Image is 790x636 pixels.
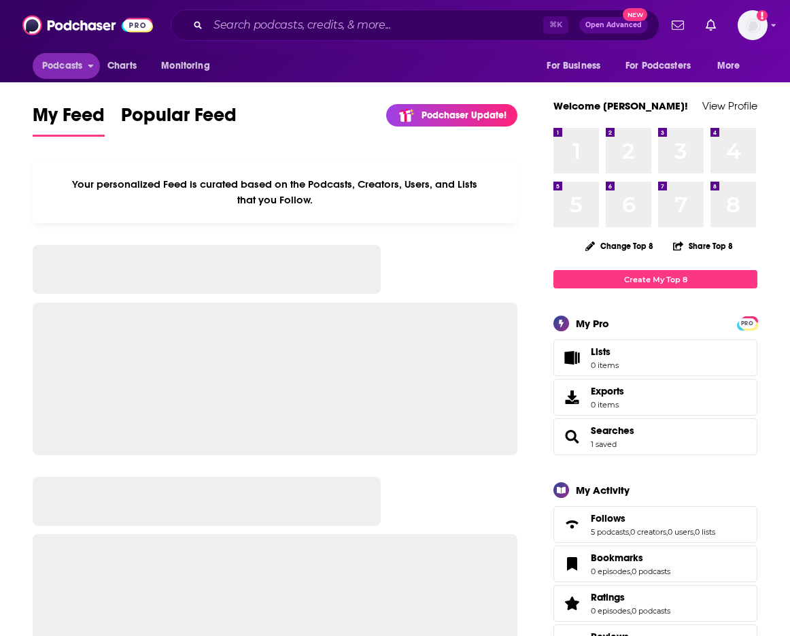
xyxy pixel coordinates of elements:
a: Follows [591,512,715,524]
div: My Pro [576,317,609,330]
span: 0 items [591,361,619,370]
a: Lists [553,339,757,376]
span: Charts [107,56,137,76]
span: , [666,527,668,537]
span: , [693,527,695,537]
a: Welcome [PERSON_NAME]! [553,99,688,112]
a: 0 podcasts [632,567,670,576]
span: Ratings [591,591,625,603]
span: Exports [558,388,585,407]
button: open menu [537,53,617,79]
a: Charts [99,53,145,79]
span: Podcasts [42,56,82,76]
span: Ratings [553,585,757,622]
a: 0 lists [695,527,715,537]
a: Popular Feed [121,103,237,137]
img: User Profile [738,10,768,40]
button: Share Top 8 [672,233,734,259]
p: Podchaser Update! [422,110,506,121]
span: Lists [591,346,611,358]
span: Popular Feed [121,103,237,135]
a: Bookmarks [558,554,585,573]
a: Ratings [558,594,585,613]
span: Follows [553,506,757,543]
button: open menu [33,53,100,79]
span: Open Advanced [585,22,642,29]
span: PRO [739,318,755,329]
a: Show notifications dropdown [700,14,721,37]
a: 0 podcasts [632,606,670,616]
span: Exports [591,385,624,397]
span: New [623,8,647,21]
button: Show profile menu [738,10,768,40]
span: Lists [591,346,619,358]
span: , [630,567,632,576]
div: Search podcasts, credits, & more... [171,10,659,41]
span: Searches [553,418,757,455]
span: My Feed [33,103,105,135]
span: Follows [591,512,625,524]
a: Bookmarks [591,552,670,564]
a: Searches [558,427,585,446]
a: Create My Top 8 [553,270,757,288]
button: open menu [617,53,710,79]
a: 0 episodes [591,567,630,576]
img: Podchaser - Follow, Share and Rate Podcasts [22,12,153,38]
button: open menu [152,53,227,79]
span: Lists [558,348,585,367]
span: , [630,606,632,616]
a: View Profile [702,99,757,112]
span: Bookmarks [553,546,757,582]
span: Bookmarks [591,552,643,564]
span: For Business [547,56,600,76]
a: 0 episodes [591,606,630,616]
a: My Feed [33,103,105,137]
div: My Activity [576,484,630,497]
a: Searches [591,424,634,437]
button: Open AdvancedNew [579,17,648,33]
a: Follows [558,515,585,534]
button: Change Top 8 [577,237,662,254]
a: Ratings [591,591,670,603]
span: 0 items [591,400,624,409]
a: Show notifications dropdown [666,14,689,37]
span: Monitoring [161,56,209,76]
span: ⌘ K [543,16,568,34]
input: Search podcasts, credits, & more... [208,14,543,36]
a: Exports [553,379,757,416]
a: PRO [739,318,755,328]
a: 1 saved [591,439,617,449]
span: Logged in as sarahhallprinc [738,10,768,40]
a: 0 users [668,527,693,537]
svg: Add a profile image [757,10,768,21]
span: For Podcasters [625,56,691,76]
span: More [717,56,740,76]
a: 5 podcasts [591,527,629,537]
button: open menu [708,53,757,79]
a: 0 creators [630,527,666,537]
div: Your personalized Feed is curated based on the Podcasts, Creators, Users, and Lists that you Follow. [33,161,517,223]
span: , [629,527,630,537]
